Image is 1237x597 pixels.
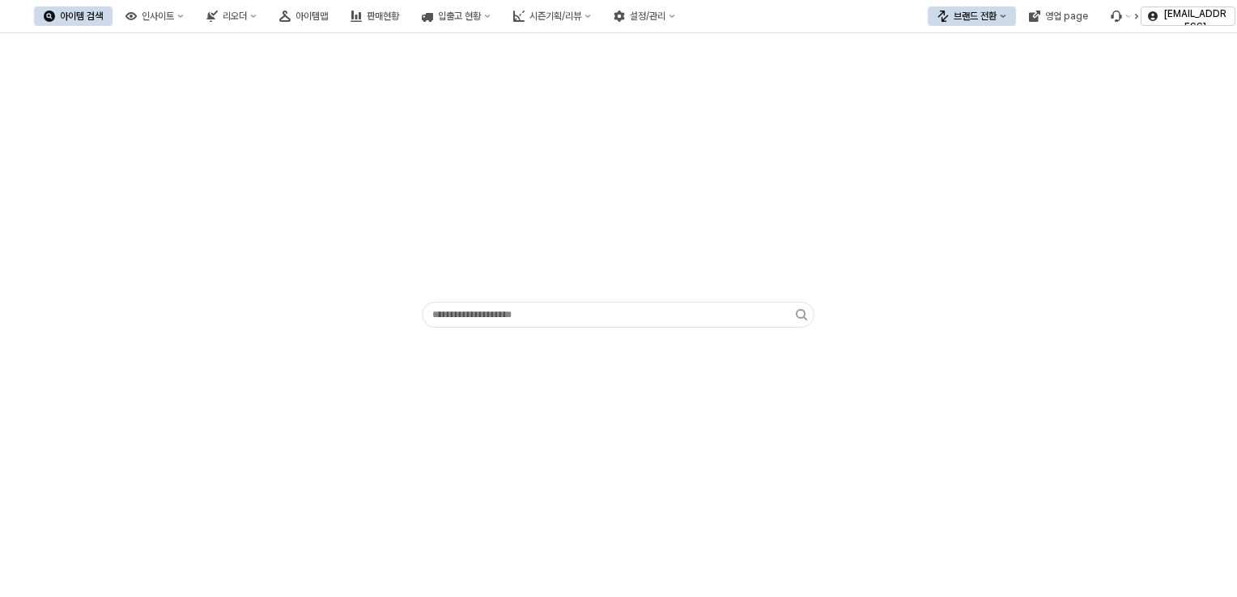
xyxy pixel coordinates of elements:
[197,6,266,26] button: 리오더
[954,11,997,22] div: 브랜드 전환
[504,6,601,26] button: 시즌기획/리뷰
[295,11,328,22] div: 아이템맵
[1141,6,1235,26] button: [EMAIL_ADDRESS][PERSON_NAME]
[529,11,581,22] div: 시즌기획/리뷰
[1101,6,1141,26] div: Menu item 6
[412,6,500,26] button: 입출고 현황
[928,6,1016,26] button: 브랜드 전환
[1045,11,1088,22] div: 영업 page
[604,6,685,26] button: 설정/관리
[60,11,103,22] div: 아이템 검색
[142,11,174,22] div: 인사이트
[270,6,338,26] button: 아이템맵
[367,11,399,22] div: 판매현황
[438,11,481,22] div: 입출고 현황
[34,6,113,26] button: 아이템 검색
[1163,7,1228,59] p: [EMAIL_ADDRESS][PERSON_NAME]
[1019,6,1098,26] button: 영업 page
[630,11,665,22] div: 설정/관리
[341,6,409,26] button: 판매현황
[116,6,193,26] button: 인사이트
[223,11,247,22] div: 리오더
